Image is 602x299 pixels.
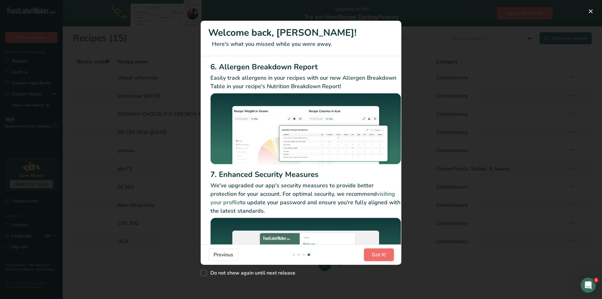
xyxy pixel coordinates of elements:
[210,190,395,206] a: visiting your profile
[210,181,401,215] p: We've upgraded our app's security measures to provide better protection for your account. For opt...
[594,278,599,283] span: 1
[208,248,239,261] button: Previous
[210,74,401,91] p: Easily track allergens in your recipes with our new Allergen Breakdown Table in your recipe's Nut...
[372,251,386,259] span: Got it!
[210,93,401,167] img: Allergen Breakdown Report
[207,270,295,276] span: Do not show again until next release
[208,40,394,48] p: Here's what you missed while you were away.
[214,251,233,259] span: Previous
[210,218,401,289] img: Enhanced Security Measures
[210,61,401,72] h2: 6. Allergen Breakdown Report
[581,278,596,293] iframe: Intercom live chat
[364,248,394,261] button: Got it!
[208,26,394,40] h1: Welcome back, [PERSON_NAME]!
[210,169,401,180] h2: 7. Enhanced Security Measures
